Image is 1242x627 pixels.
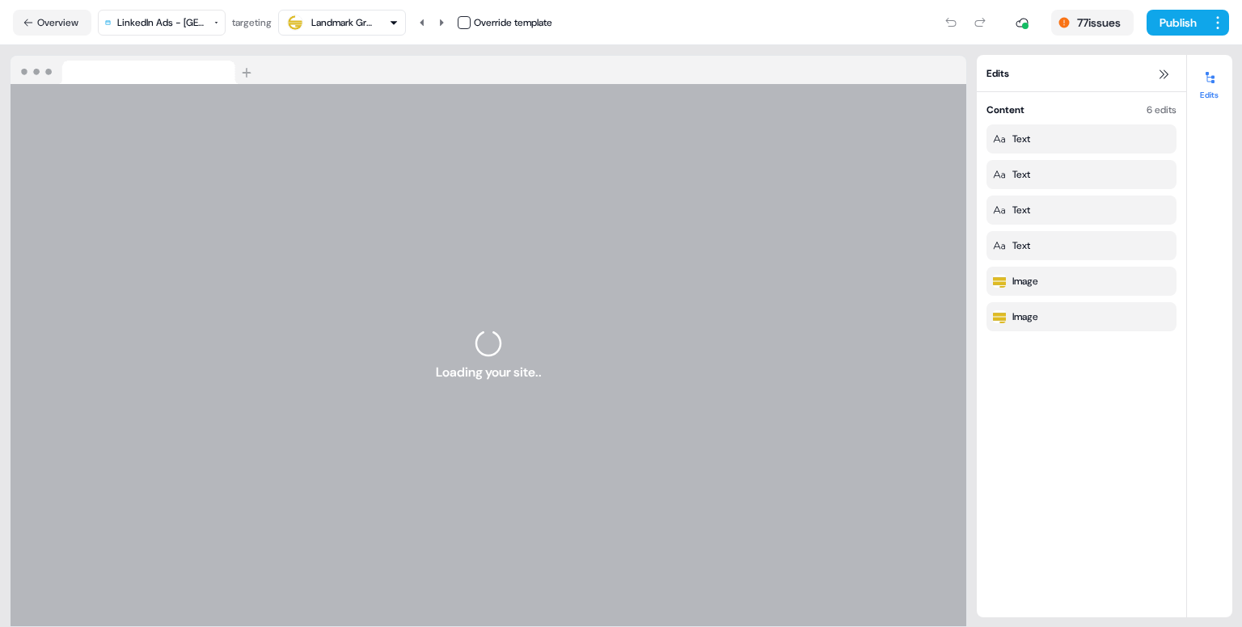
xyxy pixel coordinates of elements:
img: Browser topbar [11,56,259,85]
button: 77issues [1051,10,1134,36]
div: targeting [232,15,272,31]
div: Text [1012,202,1030,218]
div: Text [1012,238,1030,254]
div: Text [1012,166,1030,183]
div: Landmark Group [311,15,376,31]
button: Publish [1147,10,1206,36]
div: Text [1012,131,1030,147]
div: Image [1012,273,1038,289]
button: Overview [13,10,91,36]
div: LinkedIn Ads - [GEOGRAPHIC_DATA] - Festive V2 [117,15,208,31]
div: Content [986,102,1024,118]
span: Loading your site.. [436,363,542,382]
div: 6 edits [1147,102,1177,118]
button: Landmark Group [278,10,406,36]
div: Override template [474,15,552,31]
div: Image [1012,309,1038,325]
button: Edits [1187,65,1232,100]
span: Edits [986,65,1009,82]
